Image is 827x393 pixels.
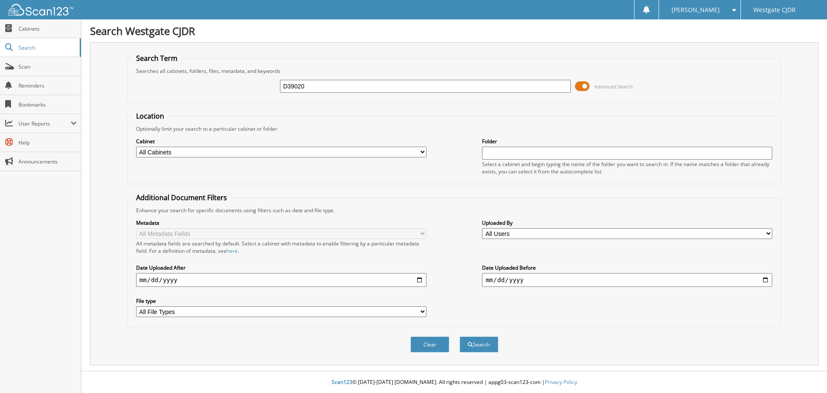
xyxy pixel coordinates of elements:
span: [PERSON_NAME] [672,7,720,13]
legend: Search Term [132,53,182,63]
input: end [482,273,772,287]
label: File type [136,297,426,305]
span: Bookmarks [19,101,77,108]
label: Folder [482,138,772,145]
span: Cabinets [19,25,77,32]
span: Scan [19,63,77,70]
div: Select a cabinet and begin typing the name of the folder you want to search in. If the name match... [482,160,772,175]
div: All metadata fields are searched by default. Select a cabinet with metadata to enable filtering b... [136,240,426,255]
span: Reminders [19,82,77,89]
span: Help [19,139,77,146]
button: Search [460,336,498,352]
span: Announcements [19,158,77,165]
span: Westgate CJDR [753,7,796,13]
iframe: Chat Widget [784,352,827,393]
label: Metadata [136,219,426,226]
label: Cabinet [136,138,426,145]
legend: Additional Document Filters [132,193,231,202]
div: Enhance your search for specific documents using filters such as date and file type. [132,207,777,214]
div: Searches all cabinets, folders, files, metadata, and keywords [132,67,777,75]
a: here [227,247,238,255]
label: Date Uploaded After [136,264,426,271]
h1: Search Westgate CJDR [90,24,818,38]
span: Scan123 [332,378,352,386]
div: © [DATE]-[DATE] [DOMAIN_NAME]. All rights reserved | appg03-scan123-com | [81,372,827,393]
a: Privacy Policy [545,378,577,386]
label: Date Uploaded Before [482,264,772,271]
span: User Reports [19,120,71,127]
legend: Location [132,111,168,121]
label: Uploaded By [482,219,772,226]
span: Search [19,44,75,51]
div: Optionally limit your search to a particular cabinet or folder [132,125,777,132]
input: start [136,273,426,287]
span: Advanced Search [594,83,633,90]
img: scan123-logo-white.svg [9,4,73,16]
button: Clear [410,336,449,352]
